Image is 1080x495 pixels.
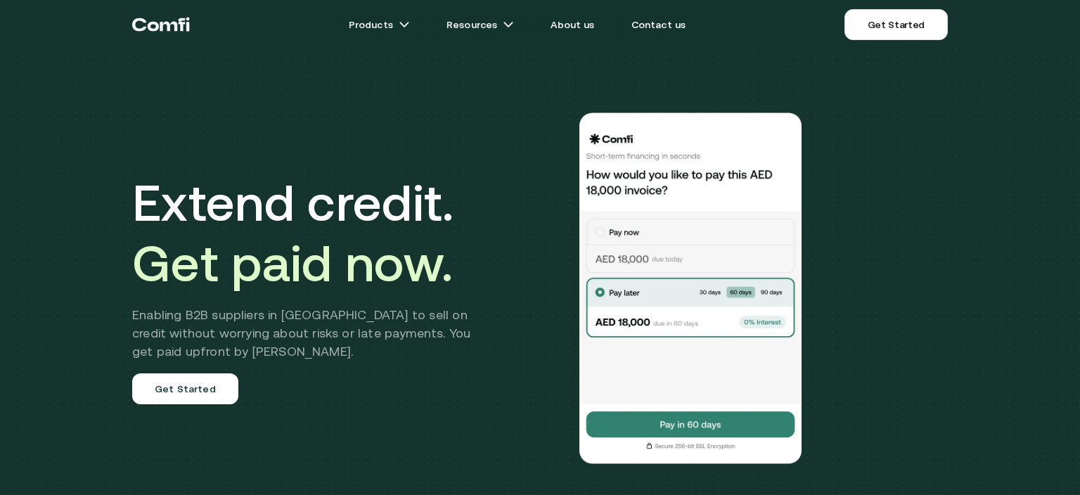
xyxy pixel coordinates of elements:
h2: Enabling B2B suppliers in [GEOGRAPHIC_DATA] to sell on credit without worrying about risks or lat... [132,306,491,361]
span: Get paid now. [132,234,453,292]
a: Resourcesarrow icons [430,11,531,39]
a: Get Started [132,373,238,404]
a: Contact us [615,11,703,39]
img: Would you like to pay this AED 18,000.00 invoice? [578,112,803,464]
a: About us [534,11,611,39]
a: Return to the top of the Comfi home page [132,4,190,46]
img: arrow icons [399,19,410,30]
a: Get Started [844,9,948,40]
h1: Extend credit. [132,172,491,293]
a: Productsarrow icons [332,11,427,39]
img: arrow icons [503,19,514,30]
